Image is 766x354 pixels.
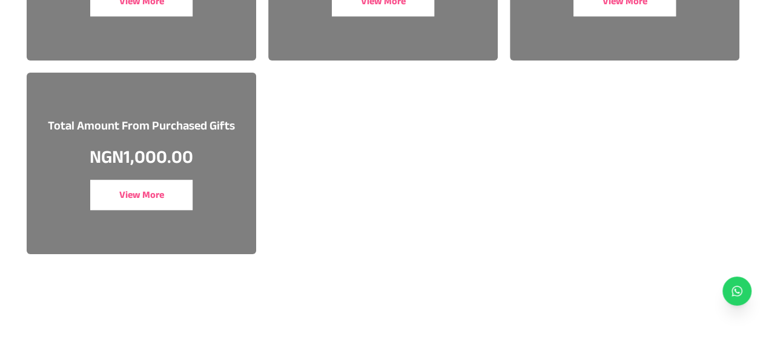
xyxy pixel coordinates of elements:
a: Total Amount From Purchased GiftsNGN1,000.00View More [27,73,256,254]
h3: Total Amount From Purchased Gifts [48,117,235,134]
p: NGN 1,000.00 [90,146,193,168]
button: View More [90,180,193,210]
